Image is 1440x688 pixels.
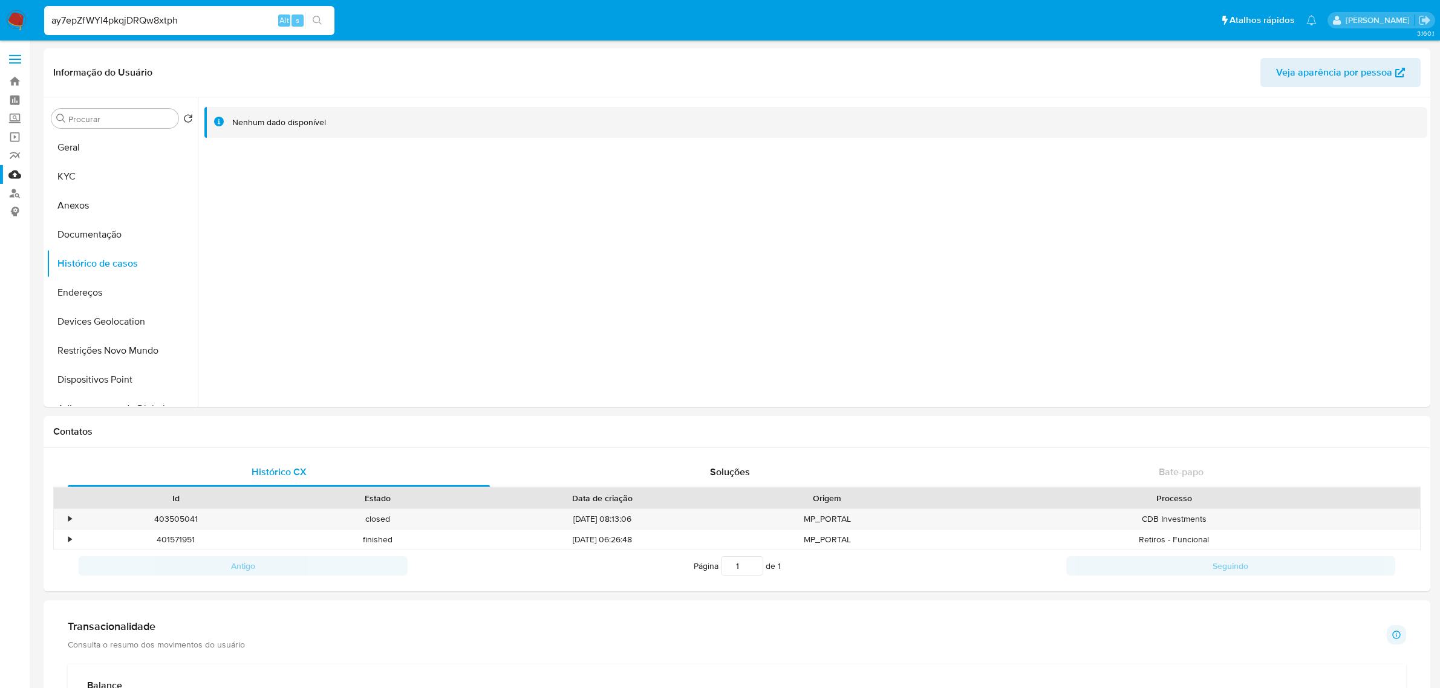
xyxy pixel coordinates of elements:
[928,530,1420,550] div: Retiros - Funcional
[79,556,408,576] button: Antigo
[47,220,198,249] button: Documentação
[928,509,1420,529] div: CDB Investments
[83,492,268,504] div: Id
[53,67,152,79] h1: Informação do Usuário
[694,556,781,576] span: Página de
[1306,15,1317,25] a: Notificações
[1418,14,1431,27] a: Sair
[68,114,174,125] input: Procurar
[183,114,193,127] button: Retornar ao pedido padrão
[47,278,198,307] button: Endereços
[1066,556,1395,576] button: Seguindo
[68,513,71,525] div: •
[1260,58,1421,87] button: Veja aparência por pessoa
[726,530,928,550] div: MP_PORTAL
[305,12,330,29] button: search-icon
[47,365,198,394] button: Dispositivos Point
[279,15,289,26] span: Alt
[936,492,1412,504] div: Processo
[44,13,334,28] input: Pesquise usuários ou casos...
[735,492,919,504] div: Origem
[47,394,198,423] button: Adiantamentos de Dinheiro
[47,307,198,336] button: Devices Geolocation
[726,509,928,529] div: MP_PORTAL
[68,534,71,545] div: •
[285,492,469,504] div: Estado
[47,162,198,191] button: KYC
[1346,15,1414,26] p: jhonata.costa@mercadolivre.com
[1159,465,1204,479] span: Bate-papo
[276,530,478,550] div: finished
[778,560,781,572] span: 1
[710,465,750,479] span: Soluções
[1230,14,1294,27] span: Atalhos rápidos
[47,133,198,162] button: Geral
[252,465,307,479] span: Histórico CX
[478,509,726,529] div: [DATE] 08:13:06
[276,509,478,529] div: closed
[296,15,299,26] span: s
[478,530,726,550] div: [DATE] 06:26:48
[47,336,198,365] button: Restrições Novo Mundo
[53,426,1421,438] h1: Contatos
[47,191,198,220] button: Anexos
[47,249,198,278] button: Histórico de casos
[75,530,276,550] div: 401571951
[56,114,66,123] button: Procurar
[75,509,276,529] div: 403505041
[1276,58,1392,87] span: Veja aparência por pessoa
[487,492,718,504] div: Data de criação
